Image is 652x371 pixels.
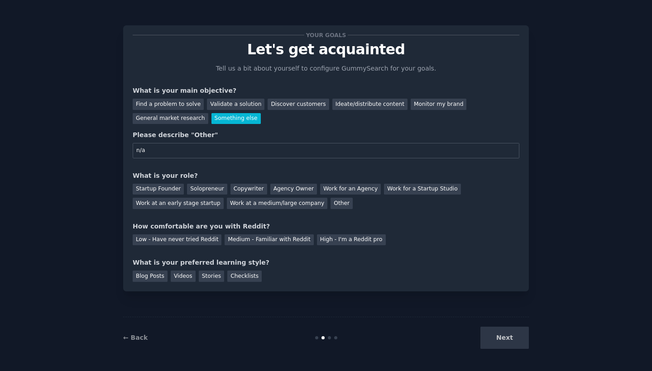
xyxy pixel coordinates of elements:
[384,184,460,195] div: Work for a Startup Studio
[123,334,148,341] a: ← Back
[133,86,519,95] div: What is your main objective?
[320,184,381,195] div: Work for an Agency
[133,113,208,124] div: General market research
[304,30,348,40] span: Your goals
[133,42,519,57] p: Let's get acquainted
[133,198,224,209] div: Work at an early stage startup
[411,99,466,110] div: Monitor my brand
[171,271,196,282] div: Videos
[211,113,261,124] div: Something else
[133,143,519,158] input: Your main objective
[227,271,262,282] div: Checklists
[133,184,184,195] div: Startup Founder
[230,184,267,195] div: Copywriter
[268,99,329,110] div: Discover customers
[270,184,317,195] div: Agency Owner
[199,271,224,282] div: Stories
[133,222,519,231] div: How comfortable are you with Reddit?
[225,234,313,246] div: Medium - Familiar with Reddit
[133,130,519,140] div: Please describe "Other"
[187,184,227,195] div: Solopreneur
[133,271,168,282] div: Blog Posts
[212,64,440,73] p: Tell us a bit about yourself to configure GummySearch for your goals.
[332,99,407,110] div: Ideate/distribute content
[227,198,327,209] div: Work at a medium/large company
[331,198,353,209] div: Other
[133,234,221,246] div: Low - Have never tried Reddit
[133,258,519,267] div: What is your preferred learning style?
[207,99,264,110] div: Validate a solution
[133,99,204,110] div: Find a problem to solve
[317,234,386,246] div: High - I'm a Reddit pro
[133,171,519,181] div: What is your role?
